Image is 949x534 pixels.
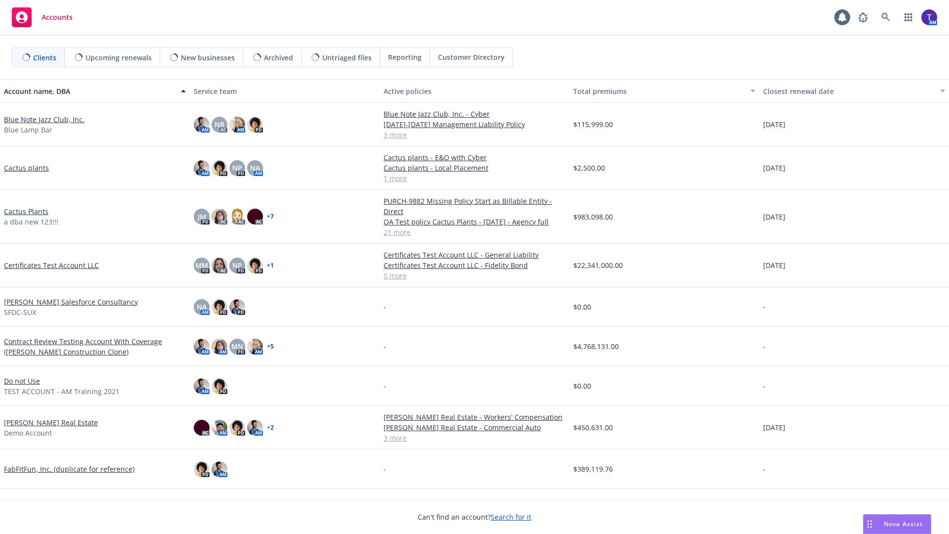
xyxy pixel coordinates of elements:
[763,212,785,222] span: [DATE]
[763,422,785,433] span: [DATE]
[573,86,744,96] div: Total premiums
[267,425,274,431] a: + 2
[384,270,565,281] a: 5 more
[194,160,210,176] img: photo
[876,7,896,27] a: Search
[573,341,619,352] span: $4,768,131.00
[388,52,422,62] span: Reporting
[181,52,235,63] span: New businesses
[4,163,49,173] a: Cactus plants
[573,422,613,433] span: $450,631.00
[231,341,243,352] span: MN
[384,173,565,183] a: 1 more
[4,417,98,428] a: [PERSON_NAME] Real Estate
[384,302,386,312] span: -
[212,339,227,355] img: photo
[384,422,565,433] a: [PERSON_NAME] Real Estate - Commercial Auto
[267,263,274,268] a: + 1
[195,260,208,270] span: MM
[384,119,565,130] a: [DATE]-[DATE] Management Liability Policy
[194,86,376,96] div: Service team
[573,163,605,173] span: $2,500.00
[4,114,85,125] a: Blue Note Jazz Club, Inc.
[863,514,931,534] button: Nova Assist
[4,376,40,386] a: Do not Use
[763,86,934,96] div: Closest renewal date
[229,420,245,436] img: photo
[384,227,565,237] a: 21 more
[573,381,591,391] span: $0.00
[8,3,77,31] a: Accounts
[384,250,565,260] a: Certificates Test Account LLC - General Liability
[267,344,274,350] a: + 5
[4,217,58,227] span: a dba new 123!!!
[4,206,48,217] a: Cactus Plants
[384,86,565,96] div: Active policies
[212,258,227,273] img: photo
[4,297,138,307] a: [PERSON_NAME] Salesforce Consultancy
[853,7,873,27] a: Report a Bug
[884,520,923,528] span: Nova Assist
[763,260,785,270] span: [DATE]
[384,217,565,227] a: QA Test policy Cactus Plants - [DATE] - Agency full
[763,381,766,391] span: -
[212,378,227,394] img: photo
[4,125,52,135] span: Blue Lamp Bar
[380,79,569,103] button: Active policies
[384,109,565,119] a: Blue Note Jazz Club, Inc. - Cyber
[229,117,245,133] img: photo
[569,79,759,103] button: Total premiums
[384,381,386,391] span: -
[759,79,949,103] button: Closest renewal date
[212,461,227,477] img: photo
[194,420,210,436] img: photo
[229,299,245,315] img: photo
[212,160,227,176] img: photo
[4,307,36,317] span: SFDC-SUX
[438,52,505,62] span: Customer Directory
[42,13,73,21] span: Accounts
[247,258,263,273] img: photo
[384,464,386,474] span: -
[491,512,531,522] a: Search for it
[763,464,766,474] span: -
[763,341,766,352] span: -
[573,302,591,312] span: $0.00
[573,212,613,222] span: $983,098.00
[322,52,372,63] span: Untriaged files
[384,260,565,270] a: Certificates Test Account LLC - Fidelity Bond
[86,52,152,63] span: Upcoming renewals
[384,341,386,352] span: -
[763,119,785,130] span: [DATE]
[384,163,565,173] a: Cactus plants - Local Placement
[212,420,227,436] img: photo
[384,130,565,140] a: 3 more
[197,302,207,312] span: NA
[250,163,260,173] span: NA
[384,412,565,422] a: [PERSON_NAME] Real Estate - Workers' Compensation
[247,420,263,436] img: photo
[763,302,766,312] span: -
[264,52,293,63] span: Archived
[194,378,210,394] img: photo
[899,7,918,27] a: Switch app
[267,214,274,220] a: + 7
[190,79,380,103] button: Service team
[921,9,937,25] img: photo
[194,339,210,355] img: photo
[194,117,210,133] img: photo
[384,196,565,217] a: PURCH-9882 Missing Policy Start as Billable Entity - Direct
[4,86,175,96] div: Account name, DBA
[232,163,242,173] span: NP
[247,209,263,224] img: photo
[215,119,224,130] span: NR
[4,336,186,357] a: Contract Review Testing Account With Coverage ([PERSON_NAME] Construction Clone)
[229,209,245,224] img: photo
[4,386,120,397] span: TEST ACCOUNT - AM Training 2021
[4,428,52,438] span: Demo Account
[4,260,99,270] a: Certificates Test Account LLC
